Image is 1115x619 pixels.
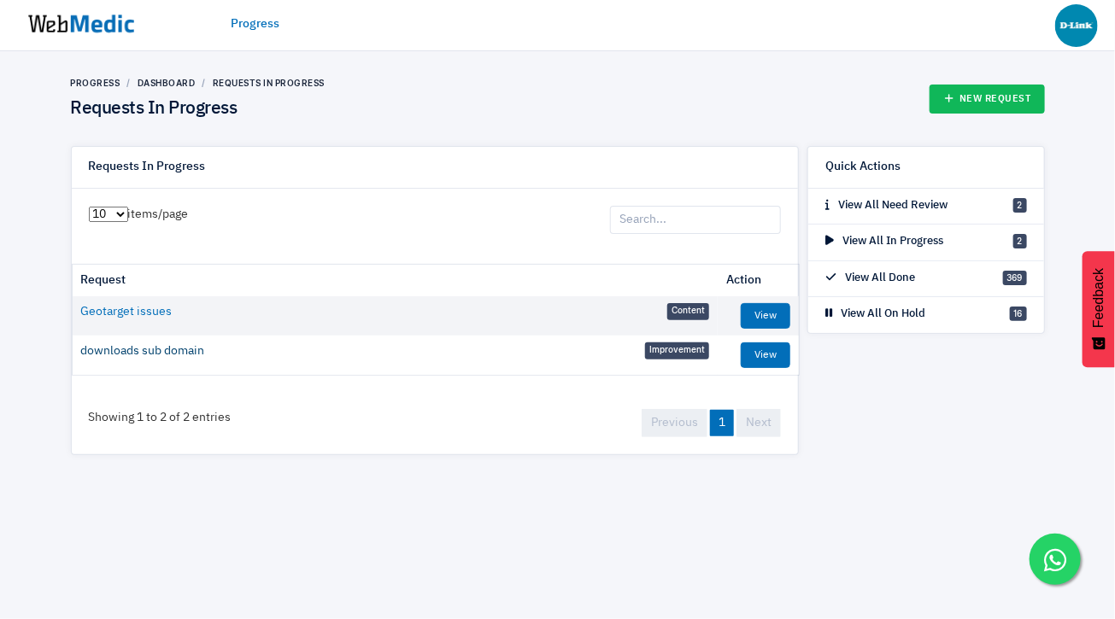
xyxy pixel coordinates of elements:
a: Dashboard [138,78,196,88]
span: 2 [1013,234,1027,248]
span: Content [667,303,709,320]
input: Search... [610,206,781,235]
a: 1 [710,410,734,436]
a: Requests In Progress [213,78,325,88]
a: Progress [231,15,279,33]
h4: Requests In Progress [71,98,326,120]
a: View [741,303,790,329]
a: Previous [642,409,707,437]
a: View [741,342,790,368]
p: View All In Progress [825,233,943,250]
span: 369 [1003,271,1027,285]
p: View All Need Review [825,197,948,214]
a: Geotarget issues [81,303,173,321]
a: downloads sub domain [81,342,205,360]
th: Action [718,265,799,296]
nav: breadcrumb [71,77,326,90]
select: items/page [89,207,128,222]
span: Improvement [645,342,709,359]
h6: Quick Actions [825,160,901,175]
label: items/page [89,206,189,224]
button: Feedback - Show survey [1083,251,1115,367]
th: Request [73,265,719,296]
span: Feedback [1091,268,1106,328]
a: Next [736,409,781,437]
span: 2 [1013,198,1027,213]
a: Progress [71,78,120,88]
a: New Request [930,85,1045,114]
h6: Requests In Progress [89,160,206,175]
p: View All On Hold [825,306,925,323]
div: Showing 1 to 2 of 2 entries [72,392,249,444]
span: 16 [1010,307,1027,321]
p: View All Done [825,270,915,287]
